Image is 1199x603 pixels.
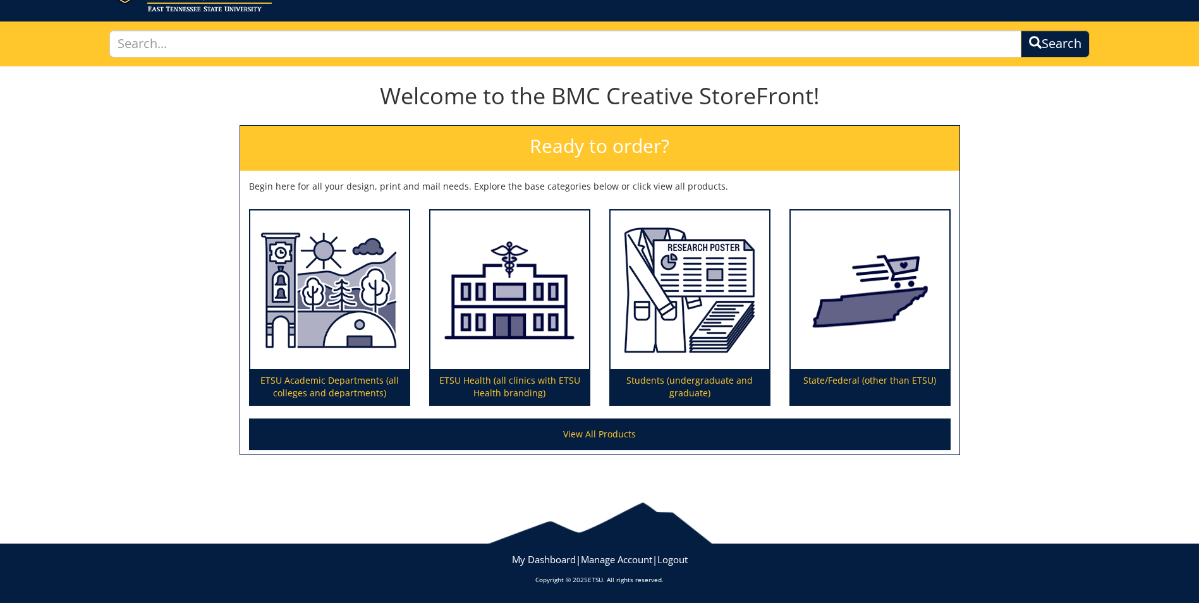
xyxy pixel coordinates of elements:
[250,369,409,405] p: ETSU Academic Departments (all colleges and departments)
[240,126,959,171] h2: Ready to order?
[588,575,603,584] a: ETSU
[430,210,589,370] img: ETSU Health (all clinics with ETSU Health branding)
[581,553,652,566] a: Manage Account
[430,369,589,405] p: ETSU Health (all clinics with ETSU Health branding)
[249,418,951,450] a: View All Products
[791,210,949,370] img: State/Federal (other than ETSU)
[430,210,589,405] a: ETSU Health (all clinics with ETSU Health branding)
[791,210,949,405] a: State/Federal (other than ETSU)
[611,210,769,405] a: Students (undergraduate and graduate)
[249,180,951,193] p: Begin here for all your design, print and mail needs. Explore the base categories below or click ...
[109,30,1021,58] input: Search...
[611,210,769,370] img: Students (undergraduate and graduate)
[250,210,409,405] a: ETSU Academic Departments (all colleges and departments)
[1021,30,1090,58] button: Search
[250,210,409,370] img: ETSU Academic Departments (all colleges and departments)
[657,553,688,566] a: Logout
[611,369,769,405] p: Students (undergraduate and graduate)
[791,369,949,405] p: State/Federal (other than ETSU)
[240,83,960,109] h1: Welcome to the BMC Creative StoreFront!
[512,553,576,566] a: My Dashboard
